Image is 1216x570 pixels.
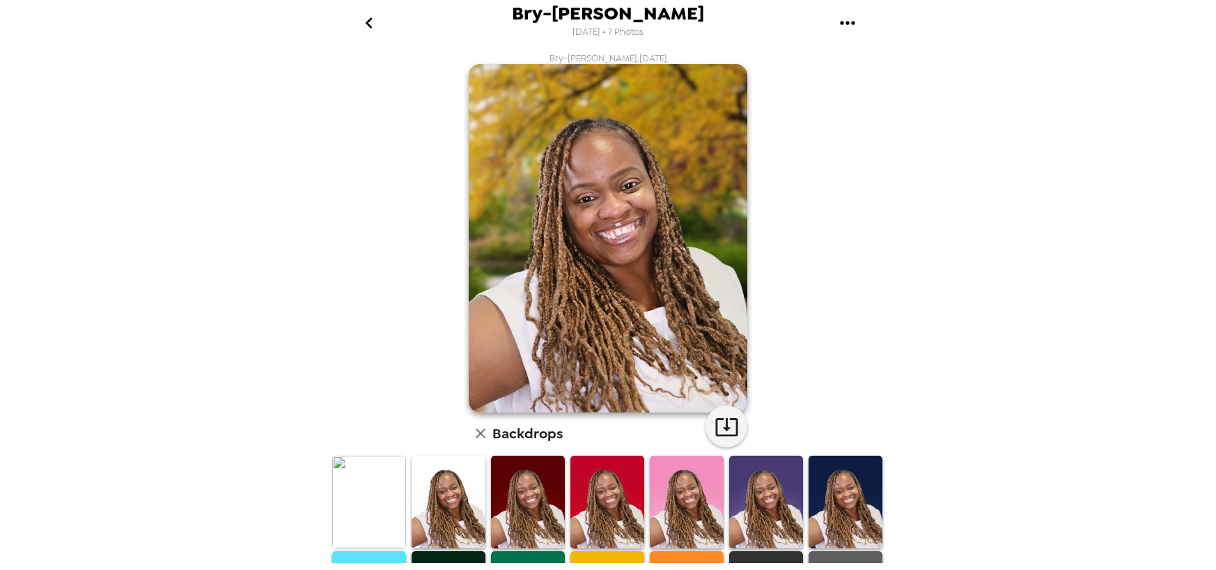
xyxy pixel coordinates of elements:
[549,52,667,64] span: Bry-[PERSON_NAME] , [DATE]
[332,456,406,548] img: Original
[572,23,644,42] span: [DATE] • 7 Photos
[492,422,563,445] h6: Backdrops
[512,4,704,23] span: Bry-[PERSON_NAME]
[469,64,747,413] img: user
